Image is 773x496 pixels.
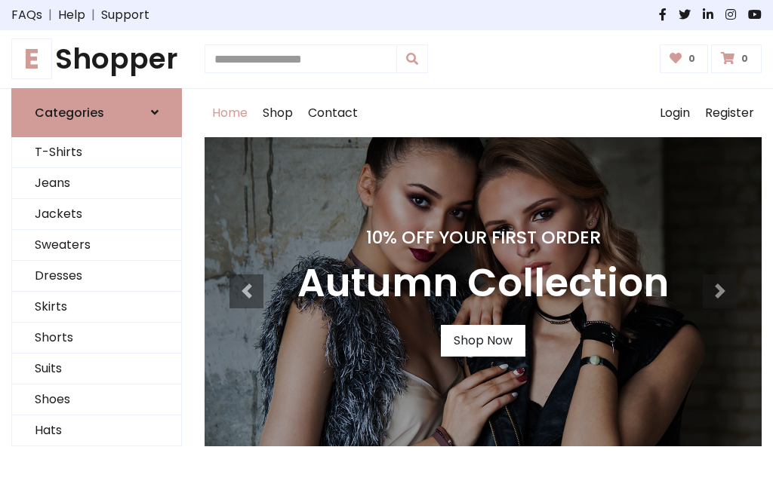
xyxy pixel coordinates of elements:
a: Jackets [12,199,181,230]
a: Home [205,89,255,137]
span: 0 [685,52,699,66]
a: 0 [711,44,762,73]
span: 0 [738,52,752,66]
a: Skirts [12,292,181,323]
a: Contact [300,89,365,137]
a: Hats [12,415,181,446]
a: T-Shirts [12,137,181,168]
h3: Autumn Collection [297,260,669,307]
a: Shoes [12,384,181,415]
a: Jeans [12,168,181,199]
a: FAQs [11,6,42,24]
h1: Shopper [11,42,182,76]
a: 0 [660,44,709,73]
h6: Categories [35,106,104,120]
a: Shop [255,89,300,137]
a: Register [698,89,762,137]
span: E [11,38,52,79]
a: Sweaters [12,230,181,261]
a: Login [652,89,698,137]
a: EShopper [11,42,182,76]
a: Shorts [12,323,181,354]
a: Dresses [12,261,181,292]
a: Support [101,6,149,24]
span: | [85,6,101,24]
a: Help [58,6,85,24]
h4: 10% Off Your First Order [297,227,669,248]
a: Categories [11,88,182,137]
a: Suits [12,354,181,384]
a: Shop Now [441,325,525,357]
span: | [42,6,58,24]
